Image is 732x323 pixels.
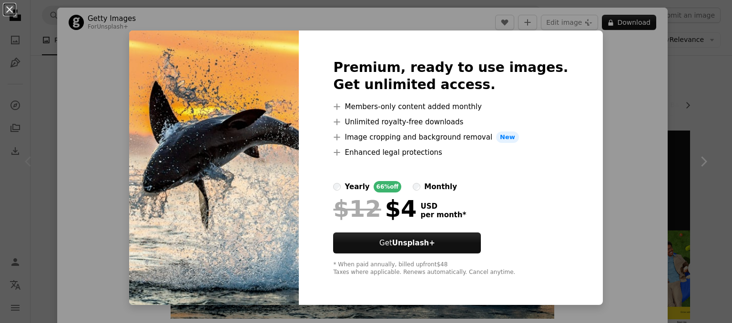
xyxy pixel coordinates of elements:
span: USD [420,202,466,211]
span: $12 [333,196,381,221]
span: per month * [420,211,466,219]
div: 66% off [374,181,402,192]
button: GetUnsplash+ [333,232,481,253]
input: monthly [413,183,420,191]
div: yearly [345,181,369,192]
strong: Unsplash+ [392,239,435,247]
input: yearly66%off [333,183,341,191]
li: Unlimited royalty-free downloads [333,116,568,128]
div: $4 [333,196,417,221]
h2: Premium, ready to use images. Get unlimited access. [333,59,568,93]
span: New [496,131,519,143]
img: premium_photo-1664302180868-7d4be774ea23 [129,30,299,305]
div: * When paid annually, billed upfront $48 Taxes where applicable. Renews automatically. Cancel any... [333,261,568,276]
li: Members-only content added monthly [333,101,568,112]
div: monthly [424,181,457,192]
li: Enhanced legal protections [333,147,568,158]
li: Image cropping and background removal [333,131,568,143]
